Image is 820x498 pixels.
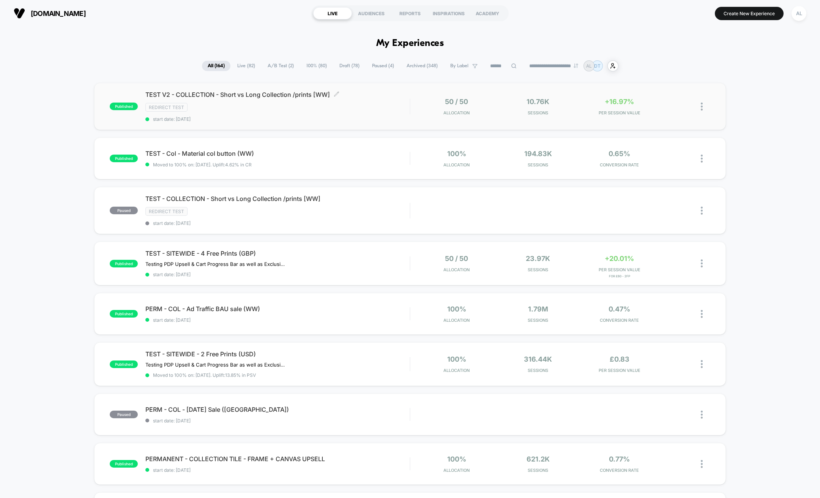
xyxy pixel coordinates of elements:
[145,272,410,277] span: start date: [DATE]
[527,455,550,463] span: 621.2k
[701,103,703,111] img: close
[110,360,138,368] span: published
[524,150,552,158] span: 194.83k
[145,305,410,313] span: PERM - COL - Ad Traffic BAU sale (WW)
[110,411,138,418] span: paused
[443,318,470,323] span: Allocation
[526,255,550,262] span: 23.97k
[145,406,410,413] span: PERM - COL - [DATE] Sale ([GEOGRAPHIC_DATA])
[609,305,630,313] span: 0.47%
[301,61,333,71] span: 100% ( 80 )
[202,61,230,71] span: All ( 164 )
[443,468,470,473] span: Allocation
[31,9,86,17] span: [DOMAIN_NAME]
[447,455,466,463] span: 100%
[499,162,577,168] span: Sessions
[715,7,784,20] button: Create New Experience
[145,116,410,122] span: start date: [DATE]
[594,63,601,69] p: DT
[110,310,138,318] span: published
[145,261,286,267] span: Testing PDP Upsell & Cart Progress Bar as well as Exclusive Free Prints in the Cart
[581,368,658,373] span: PER SESSION VALUE
[581,318,658,323] span: CONVERSION RATE
[701,155,703,163] img: close
[443,162,470,168] span: Allocation
[391,7,429,19] div: REPORTS
[145,455,410,463] span: PERMANENT - COLLECTION TILE - FRAME + CANVAS UPSELL
[443,110,470,115] span: Allocation
[499,318,577,323] span: Sessions
[701,360,703,368] img: close
[110,103,138,110] span: published
[313,7,352,19] div: LIVE
[366,61,400,71] span: Paused ( 4 )
[450,63,468,69] span: By Label
[609,455,630,463] span: 0.77%
[581,274,658,278] span: for £80 - 2FP
[145,195,410,202] span: TEST - COLLECTION - Short vs Long Collection /prints [WW]
[145,467,410,473] span: start date: [DATE]
[153,372,256,378] span: Moved to 100% on: [DATE] . Uplift: 13.85% in PSV
[792,6,806,21] div: AL
[581,162,658,168] span: CONVERSION RATE
[443,368,470,373] span: Allocation
[447,305,466,313] span: 100%
[401,61,443,71] span: Archived ( 348 )
[499,110,577,115] span: Sessions
[581,267,658,272] span: PER SESSION VALUE
[581,110,658,115] span: PER SESSION VALUE
[445,98,468,106] span: 50 / 50
[605,255,634,262] span: +20.01%
[145,350,410,358] span: TEST - SITEWIDE - 2 Free Prints (USD)
[447,150,466,158] span: 100%
[232,61,261,71] span: Live ( 82 )
[14,8,25,19] img: Visually logo
[11,7,88,19] button: [DOMAIN_NAME]
[145,250,410,257] span: TEST - SITEWIDE - 4 Free Prints (GBP)
[701,259,703,267] img: close
[610,355,629,363] span: £0.83
[110,260,138,267] span: published
[499,368,577,373] span: Sessions
[334,61,365,71] span: Draft ( 78 )
[153,162,252,168] span: Moved to 100% on: [DATE] . Uplift: 4.62% in CR
[701,460,703,468] img: close
[145,103,188,112] span: Redirect Test
[145,418,410,424] span: start date: [DATE]
[352,7,391,19] div: AUDIENCES
[528,305,548,313] span: 1.79M
[376,38,444,49] h1: My Experiences
[145,207,188,216] span: Redirect Test
[701,310,703,318] img: close
[145,362,286,368] span: Testing PDP Upsell & Cart Progress Bar as well as Exclusive Free Prints in the Cart
[262,61,300,71] span: A/B Test ( 2 )
[524,355,552,363] span: 316.44k
[145,91,410,98] span: TEST V2 - COLLECTION - Short vs Long Collection /prints [WW]
[445,255,468,262] span: 50 / 50
[110,155,138,162] span: published
[145,317,410,323] span: start date: [DATE]
[145,220,410,226] span: start date: [DATE]
[110,207,138,214] span: paused
[468,7,507,19] div: ACADEMY
[145,150,410,157] span: TEST - Col - Material col button (WW)
[701,411,703,419] img: close
[605,98,634,106] span: +16.97%
[443,267,470,272] span: Allocation
[499,267,577,272] span: Sessions
[527,98,549,106] span: 10.76k
[110,460,138,468] span: published
[789,6,809,21] button: AL
[574,63,578,68] img: end
[701,207,703,215] img: close
[586,63,592,69] p: AL
[429,7,468,19] div: INSPIRATIONS
[499,468,577,473] span: Sessions
[447,355,466,363] span: 100%
[581,468,658,473] span: CONVERSION RATE
[609,150,630,158] span: 0.65%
